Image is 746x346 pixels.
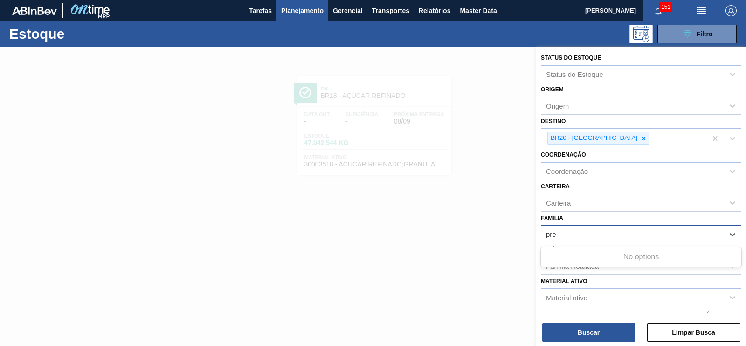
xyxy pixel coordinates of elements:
[697,30,713,38] span: Filtro
[9,28,145,39] h1: Estoque
[645,312,710,318] label: Data de Entrega até
[281,5,324,16] span: Planejamento
[541,152,586,158] label: Coordenação
[546,167,588,175] div: Coordenação
[659,2,672,12] span: 151
[541,55,601,61] label: Status do Estoque
[541,249,741,265] div: No options
[696,5,707,16] img: userActions
[12,7,57,15] img: TNhmsLtSVTkK8tSr43FrP2fwEKptu5GPRR3wAAAABJRU5ErkJggg==
[548,132,639,144] div: BR20 - [GEOGRAPHIC_DATA]
[541,86,564,93] label: Origem
[541,118,566,125] label: Destino
[372,5,409,16] span: Transportes
[333,5,363,16] span: Gerencial
[541,247,596,253] label: Família Rotulada
[546,199,571,207] div: Carteira
[546,70,603,78] div: Status do Estoque
[419,5,450,16] span: Relatórios
[643,4,673,17] button: Notificações
[541,312,603,318] label: Data de Entrega de
[541,215,563,221] label: Família
[460,5,497,16] span: Master Data
[249,5,272,16] span: Tarefas
[546,102,569,110] div: Origem
[657,25,737,43] button: Filtro
[725,5,737,16] img: Logout
[541,278,587,284] label: Material ativo
[541,183,570,190] label: Carteira
[546,294,587,302] div: Material ativo
[629,25,653,43] div: Pogramando: nenhum usuário selecionado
